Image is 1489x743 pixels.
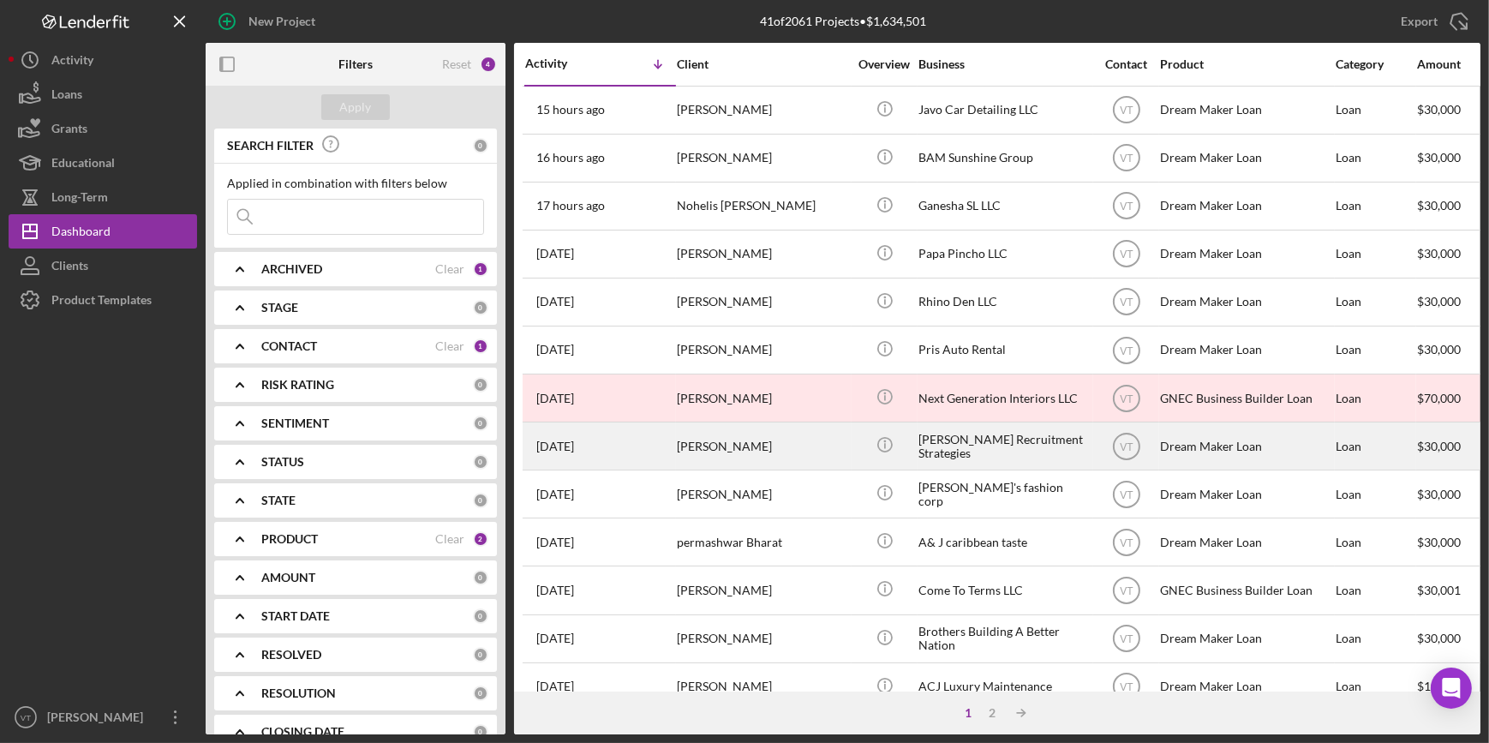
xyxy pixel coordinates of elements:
[473,531,488,547] div: 2
[536,151,605,165] time: 2025-08-26 01:18
[473,377,488,392] div: 0
[1417,423,1481,469] div: $30,000
[9,214,197,249] a: Dashboard
[1417,135,1481,181] div: $30,000
[918,616,1090,662] div: Brothers Building A Better Nation
[536,103,605,117] time: 2025-08-26 02:06
[51,283,152,321] div: Product Templates
[435,262,464,276] div: Clear
[536,247,574,261] time: 2025-08-25 16:56
[1160,664,1331,710] div: Dream Maker Loan
[1120,201,1133,213] text: VT
[1120,345,1133,357] text: VT
[1336,57,1415,71] div: Category
[1160,327,1331,373] div: Dream Maker Loan
[1336,471,1415,517] div: Loan
[1094,57,1158,71] div: Contact
[1417,567,1481,613] div: $30,001
[321,94,390,120] button: Apply
[43,700,154,739] div: [PERSON_NAME]
[677,519,848,565] div: permashwar Bharat
[206,4,332,39] button: New Project
[1160,87,1331,133] div: Dream Maker Loan
[1336,87,1415,133] div: Loan
[261,725,344,739] b: CLOSING DATE
[1417,231,1481,277] div: $30,000
[852,57,917,71] div: Overview
[227,177,484,190] div: Applied in combination with filters below
[1120,585,1133,597] text: VT
[1336,375,1415,421] div: Loan
[536,199,605,213] time: 2025-08-26 00:07
[473,686,488,701] div: 0
[1417,616,1481,662] div: $30,000
[473,608,488,624] div: 0
[51,249,88,287] div: Clients
[677,471,848,517] div: [PERSON_NAME]
[9,146,197,180] button: Educational
[9,77,197,111] button: Loans
[1120,633,1133,645] text: VT
[677,664,848,710] div: [PERSON_NAME]
[261,609,330,623] b: START DATE
[9,249,197,283] button: Clients
[1160,471,1331,517] div: Dream Maker Loan
[918,471,1090,517] div: [PERSON_NAME]'s fashion corp
[51,214,111,253] div: Dashboard
[918,57,1090,71] div: Business
[1384,4,1480,39] button: Export
[480,56,497,73] div: 4
[473,339,488,354] div: 1
[980,706,1004,720] div: 2
[1336,567,1415,613] div: Loan
[1120,249,1133,261] text: VT
[1431,668,1472,709] div: Open Intercom Messenger
[525,57,601,70] div: Activity
[1417,183,1481,229] div: $30,000
[1336,183,1415,229] div: Loan
[9,111,197,146] a: Grants
[261,455,304,469] b: STATUS
[918,87,1090,133] div: Javo Car Detailing LLC
[1160,279,1331,325] div: Dream Maker Loan
[918,519,1090,565] div: A& J caribbean taste
[9,43,197,77] a: Activity
[51,180,108,219] div: Long-Term
[340,94,372,120] div: Apply
[677,57,848,71] div: Client
[536,488,574,501] time: 2025-08-20 18:27
[261,378,334,392] b: RISK RATING
[536,295,574,309] time: 2025-08-25 15:37
[1160,231,1331,277] div: Dream Maker Loan
[1120,488,1133,500] text: VT
[435,339,464,353] div: Clear
[442,57,471,71] div: Reset
[536,632,574,645] time: 2025-08-19 11:48
[261,262,322,276] b: ARCHIVED
[918,135,1090,181] div: BAM Sunshine Group
[261,339,317,353] b: CONTACT
[1120,153,1133,165] text: VT
[1336,616,1415,662] div: Loan
[473,724,488,740] div: 0
[918,375,1090,421] div: Next Generation Interiors LLC
[760,15,926,28] div: 41 of 2061 Projects • $1,634,501
[1336,423,1415,469] div: Loan
[536,343,574,357] time: 2025-08-25 03:53
[1336,664,1415,710] div: Loan
[536,440,574,453] time: 2025-08-20 22:25
[51,146,115,184] div: Educational
[677,423,848,469] div: [PERSON_NAME]
[338,57,373,71] b: Filters
[9,283,197,317] button: Product Templates
[51,111,87,150] div: Grants
[918,567,1090,613] div: Come To Terms LLC
[677,279,848,325] div: [PERSON_NAME]
[536,536,574,549] time: 2025-08-20 18:08
[227,139,314,153] b: SEARCH FILTER
[473,416,488,431] div: 0
[473,261,488,277] div: 1
[435,532,464,546] div: Clear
